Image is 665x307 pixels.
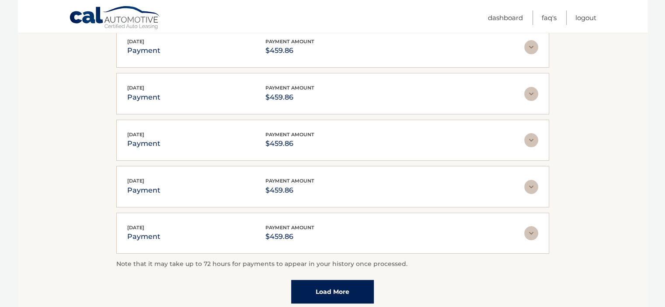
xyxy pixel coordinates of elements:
[265,85,314,91] span: payment amount
[69,6,161,31] a: Cal Automotive
[265,131,314,138] span: payment amount
[127,231,160,243] p: payment
[265,45,314,57] p: $459.86
[127,224,144,231] span: [DATE]
[127,85,144,91] span: [DATE]
[488,10,523,25] a: Dashboard
[127,38,144,45] span: [DATE]
[265,91,314,103] p: $459.86
[265,178,314,184] span: payment amount
[265,138,314,150] p: $459.86
[127,45,160,57] p: payment
[542,10,557,25] a: FAQ's
[265,224,314,231] span: payment amount
[524,40,538,54] img: accordion-rest.svg
[127,91,160,103] p: payment
[291,280,374,304] a: Load More
[127,178,144,184] span: [DATE]
[127,184,160,197] p: payment
[116,259,549,269] p: Note that it may take up to 72 hours for payments to appear in your history once processed.
[575,10,596,25] a: Logout
[265,38,314,45] span: payment amount
[265,184,314,197] p: $459.86
[524,87,538,101] img: accordion-rest.svg
[127,131,144,138] span: [DATE]
[524,180,538,194] img: accordion-rest.svg
[524,133,538,147] img: accordion-rest.svg
[127,138,160,150] p: payment
[265,231,314,243] p: $459.86
[524,226,538,240] img: accordion-rest.svg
